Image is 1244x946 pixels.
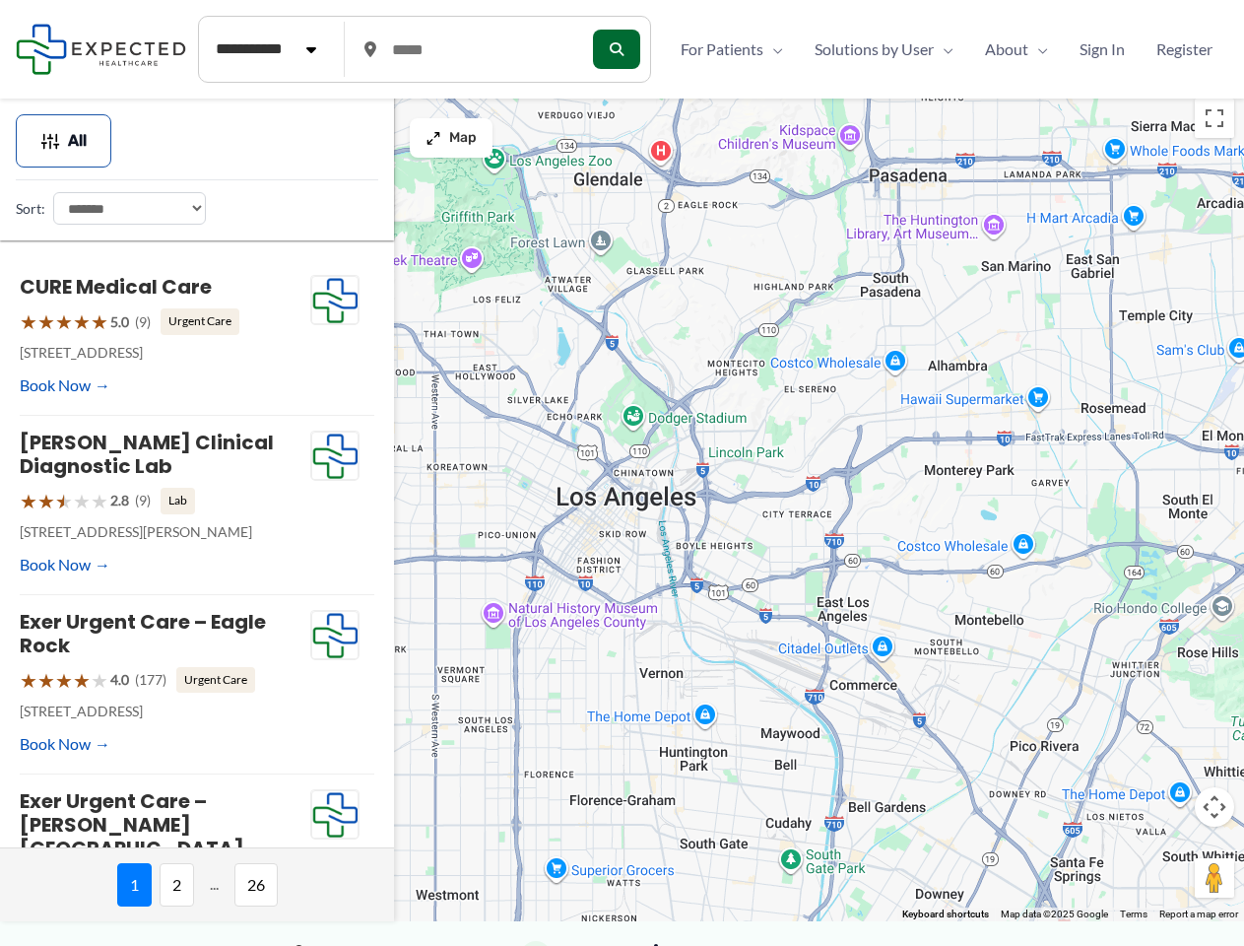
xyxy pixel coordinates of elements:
p: [STREET_ADDRESS][PERSON_NAME] [20,519,310,545]
span: 2.8 [110,488,129,513]
span: ★ [55,304,73,340]
a: Book Now [20,371,110,400]
span: All [68,134,87,148]
button: Map camera controls [1195,787,1234,827]
span: Urgent Care [176,667,255,693]
span: (9) [135,488,151,513]
span: Map [449,130,477,147]
span: 1 [117,863,152,907]
a: Report a map error [1159,909,1238,919]
span: ★ [55,483,73,519]
a: Book Now [20,550,110,579]
span: ★ [73,304,91,340]
a: Solutions by UserMenu Toggle [799,34,969,64]
span: ★ [91,662,108,699]
span: Register [1156,34,1212,64]
span: (9) [135,309,151,335]
p: [STREET_ADDRESS] [20,340,310,366]
span: ★ [20,483,37,519]
span: Menu Toggle [1028,34,1048,64]
span: (177) [135,667,166,693]
img: Expected Healthcare Logo [311,432,359,481]
span: About [985,34,1028,64]
img: Expected Healthcare Logo - side, dark font, small [16,24,186,74]
a: Sign In [1064,34,1141,64]
span: Sign In [1080,34,1125,64]
span: For Patients [681,34,763,64]
span: Menu Toggle [934,34,953,64]
span: ★ [91,304,108,340]
span: 2 [160,863,194,907]
span: Urgent Care [161,308,239,334]
span: ★ [37,483,55,519]
a: For PatientsMenu Toggle [665,34,799,64]
img: Filter [40,131,60,151]
label: Sort: [16,196,45,222]
span: ★ [91,483,108,519]
button: Map [410,118,492,158]
span: ★ [73,662,91,699]
span: ★ [20,304,37,340]
span: ★ [20,662,37,699]
a: [PERSON_NAME] Clinical Diagnostic Lab [20,429,274,480]
span: ★ [55,662,73,699]
span: ★ [37,662,55,699]
button: Drag Pegman onto the map to open Street View [1195,858,1234,898]
a: Terms [1120,909,1147,919]
a: CURE Medical Care [20,273,212,301]
img: Expected Healthcare Logo [311,790,359,840]
span: 4.0 [110,667,129,693]
img: Maximize [426,130,441,146]
button: All [16,114,111,168]
a: Book Now [20,729,110,759]
span: Menu Toggle [763,34,783,64]
span: 26 [234,863,278,907]
span: Lab [161,488,195,513]
span: ★ [37,304,55,340]
span: Map data ©2025 Google [1001,909,1108,919]
a: Register [1141,34,1228,64]
a: Exer Urgent Care – Eagle Rock [20,608,266,659]
a: Exer Urgent Care – [PERSON_NAME][GEOGRAPHIC_DATA] [20,787,244,862]
p: [STREET_ADDRESS] [20,699,310,724]
span: ★ [73,483,91,519]
span: 5.0 [110,309,129,335]
span: ... [202,863,227,907]
button: Toggle fullscreen view [1195,99,1234,138]
img: Expected Healthcare Logo [311,276,359,325]
button: Keyboard shortcuts [902,908,989,921]
a: AboutMenu Toggle [969,34,1064,64]
img: Expected Healthcare Logo [311,611,359,660]
span: Solutions by User [815,34,934,64]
